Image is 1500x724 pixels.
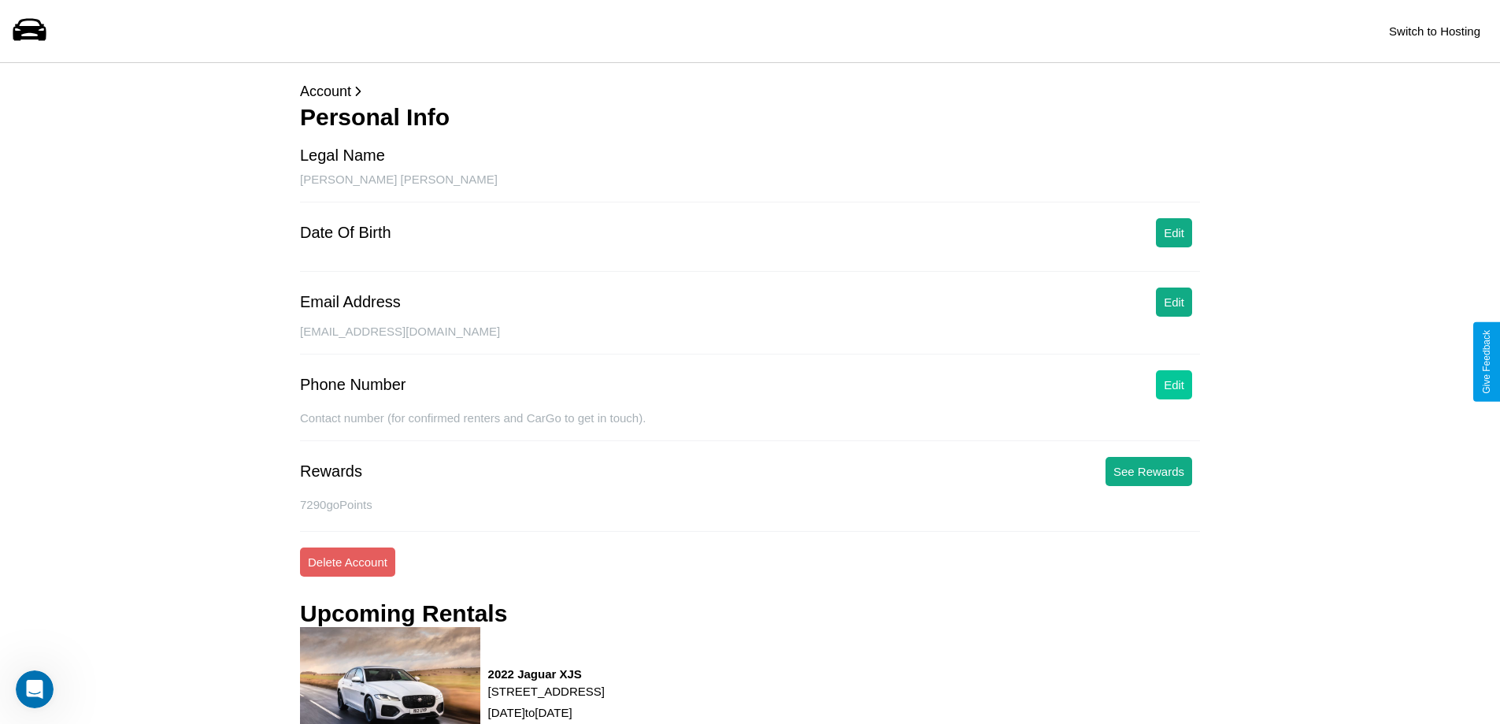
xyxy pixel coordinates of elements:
h3: Personal Info [300,104,1200,131]
button: Edit [1156,288,1192,317]
p: [STREET_ADDRESS] [488,681,605,702]
h3: Upcoming Rentals [300,600,507,627]
div: Rewards [300,462,362,481]
h3: 2022 Jaguar XJS [488,667,605,681]
button: Edit [1156,370,1192,399]
div: Date Of Birth [300,224,391,242]
p: [DATE] to [DATE] [488,702,605,723]
button: Edit [1156,218,1192,247]
div: Give Feedback [1481,330,1492,394]
div: [EMAIL_ADDRESS][DOMAIN_NAME] [300,325,1200,355]
button: See Rewards [1106,457,1192,486]
div: Phone Number [300,376,406,394]
p: Account [300,79,1200,104]
button: Delete Account [300,548,395,577]
div: Legal Name [300,147,385,165]
div: Contact number (for confirmed renters and CarGo to get in touch). [300,411,1200,441]
div: Email Address [300,293,401,311]
div: [PERSON_NAME] [PERSON_NAME] [300,173,1200,202]
iframe: Intercom live chat [16,670,54,708]
p: 7290 goPoints [300,494,1200,515]
button: Switch to Hosting [1381,17,1488,46]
